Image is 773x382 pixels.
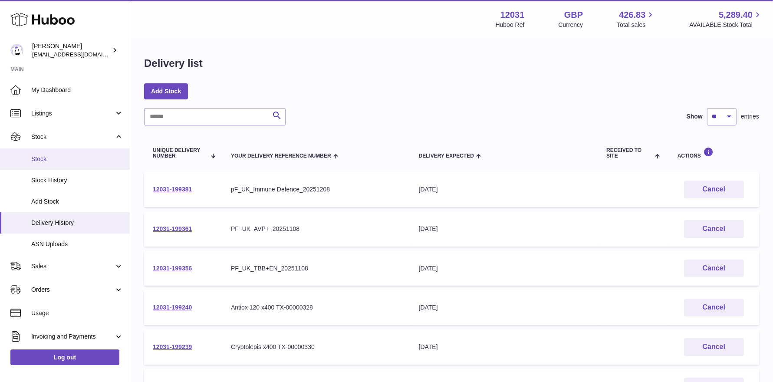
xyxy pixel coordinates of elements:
[144,83,188,99] a: Add Stock
[689,9,763,29] a: 5,289.40 AVAILABLE Stock Total
[617,21,655,29] span: Total sales
[153,186,192,193] a: 12031-199381
[153,304,192,311] a: 12031-199240
[31,286,114,294] span: Orders
[684,299,744,316] button: Cancel
[153,225,192,232] a: 12031-199361
[31,262,114,270] span: Sales
[684,181,744,198] button: Cancel
[144,56,203,70] h1: Delivery list
[31,176,123,184] span: Stock History
[496,21,525,29] div: Huboo Ref
[153,343,192,350] a: 12031-199239
[31,109,114,118] span: Listings
[741,112,759,121] span: entries
[231,343,401,351] div: Cryptolepis x400 TX-00000330
[559,21,583,29] div: Currency
[231,185,401,194] div: pF_UK_Immune Defence_20251208
[10,44,23,57] img: admin@makewellforyou.com
[419,303,589,312] div: [DATE]
[684,260,744,277] button: Cancel
[31,240,123,248] span: ASN Uploads
[419,225,589,233] div: [DATE]
[231,303,401,312] div: Antiox 120 x400 TX-00000328
[500,9,525,21] strong: 12031
[31,155,123,163] span: Stock
[684,338,744,356] button: Cancel
[619,9,645,21] span: 426.83
[564,9,583,21] strong: GBP
[153,148,206,159] span: Unique Delivery Number
[419,153,474,159] span: Delivery Expected
[419,264,589,273] div: [DATE]
[31,333,114,341] span: Invoicing and Payments
[153,265,192,272] a: 12031-199356
[31,86,123,94] span: My Dashboard
[606,148,652,159] span: Received to Site
[617,9,655,29] a: 426.83 Total sales
[231,264,401,273] div: PF_UK_TBB+EN_20251108
[678,147,750,159] div: Actions
[32,51,128,58] span: [EMAIL_ADDRESS][DOMAIN_NAME]
[231,225,401,233] div: PF_UK_AVP+_20251108
[32,42,110,59] div: [PERSON_NAME]
[31,309,123,317] span: Usage
[31,133,114,141] span: Stock
[419,343,589,351] div: [DATE]
[689,21,763,29] span: AVAILABLE Stock Total
[31,219,123,227] span: Delivery History
[10,349,119,365] a: Log out
[687,112,703,121] label: Show
[419,185,589,194] div: [DATE]
[231,153,331,159] span: Your Delivery Reference Number
[684,220,744,238] button: Cancel
[719,9,753,21] span: 5,289.40
[31,198,123,206] span: Add Stock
